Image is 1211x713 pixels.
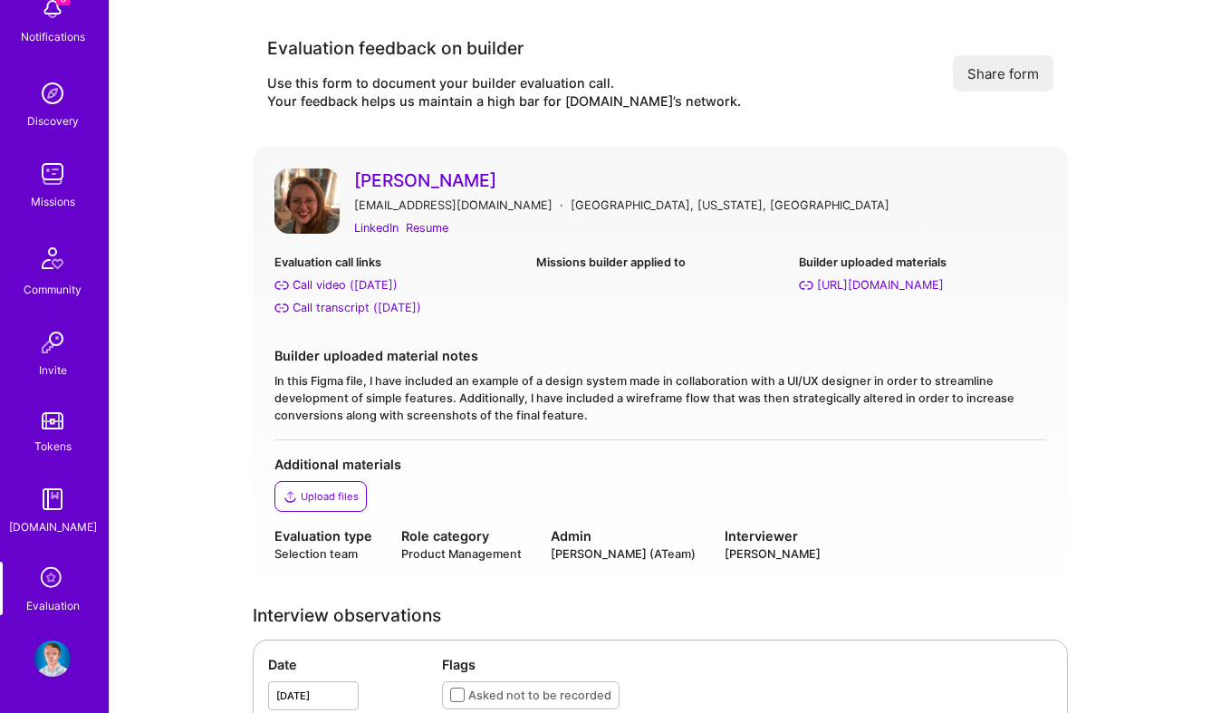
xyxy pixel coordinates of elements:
div: Call video (Sep 16, 2025) [293,275,398,294]
i: Call transcript (Sep 16, 2025) [274,301,289,315]
div: Discovery [27,111,79,130]
div: Flags [442,655,1052,674]
img: User Avatar [34,641,71,677]
div: Date [268,655,428,674]
i: https://www.figma.com/design/dKfMiJFgTJd6qsuSwoD77K/Provenance-App?node-id=9943-2&t=HdnywTmriiXhx... [799,278,813,293]
div: Admin [551,526,696,545]
a: [PERSON_NAME] [354,169,1046,192]
div: https://www.figma.com/design/dKfMiJFgTJd6qsuSwoD77K/Provenance-App?node-id=9943-2&t=HdnywTmriiXhx... [817,275,944,294]
a: LinkedIn [354,218,399,237]
div: [PERSON_NAME] [725,545,821,563]
div: Use this form to document your builder evaluation call. Your feedback helps us maintain a high ba... [267,74,741,111]
div: Tokens [34,437,72,456]
div: Invite [39,361,67,380]
div: Evaluation type [274,526,372,545]
a: Resume [406,218,448,237]
div: Interview observations [253,606,1068,625]
div: In this Figma file, I have included an example of a design system made in collaboration with a UI... [274,372,1046,425]
i: icon SelectionTeam [35,562,70,596]
div: Role category [401,526,522,545]
div: Selection team [274,545,372,563]
div: [DOMAIN_NAME] [9,517,97,536]
a: User Avatar [30,641,75,677]
i: Call video (Sep 16, 2025) [274,278,289,293]
button: Share form [953,55,1053,92]
div: Evaluation [26,596,80,615]
img: teamwork [34,156,71,192]
div: Interviewer [725,526,821,545]
div: Builder uploaded materials [799,253,1046,272]
a: Call video ([DATE]) [274,275,522,294]
a: Call transcript ([DATE]) [274,298,522,317]
img: Community [31,236,74,280]
img: User Avatar [274,169,340,234]
div: Notifications [21,27,85,46]
div: [EMAIL_ADDRESS][DOMAIN_NAME] [354,196,553,215]
a: User Avatar [274,169,340,238]
div: Missions [31,192,75,211]
div: Product Management [401,545,522,563]
div: Asked not to be recorded [468,686,611,705]
div: Builder uploaded material notes [274,346,1046,365]
a: [URL][DOMAIN_NAME] [799,275,1046,294]
img: discovery [34,75,71,111]
div: Additional materials [274,455,1046,474]
div: Upload files [301,489,359,504]
i: icon Upload2 [283,489,297,504]
div: Evaluation feedback on builder [267,36,741,60]
img: tokens [42,412,63,429]
div: Evaluation call links [274,253,522,272]
img: Invite [34,324,71,361]
img: guide book [34,481,71,517]
div: Call transcript (Sep 16, 2025) [293,298,421,317]
div: · [560,196,563,215]
div: Community [24,280,82,299]
div: [PERSON_NAME] (ATeam) [551,545,696,563]
div: Missions builder applied to [536,253,783,272]
div: [GEOGRAPHIC_DATA], [US_STATE], [GEOGRAPHIC_DATA] [571,196,889,215]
